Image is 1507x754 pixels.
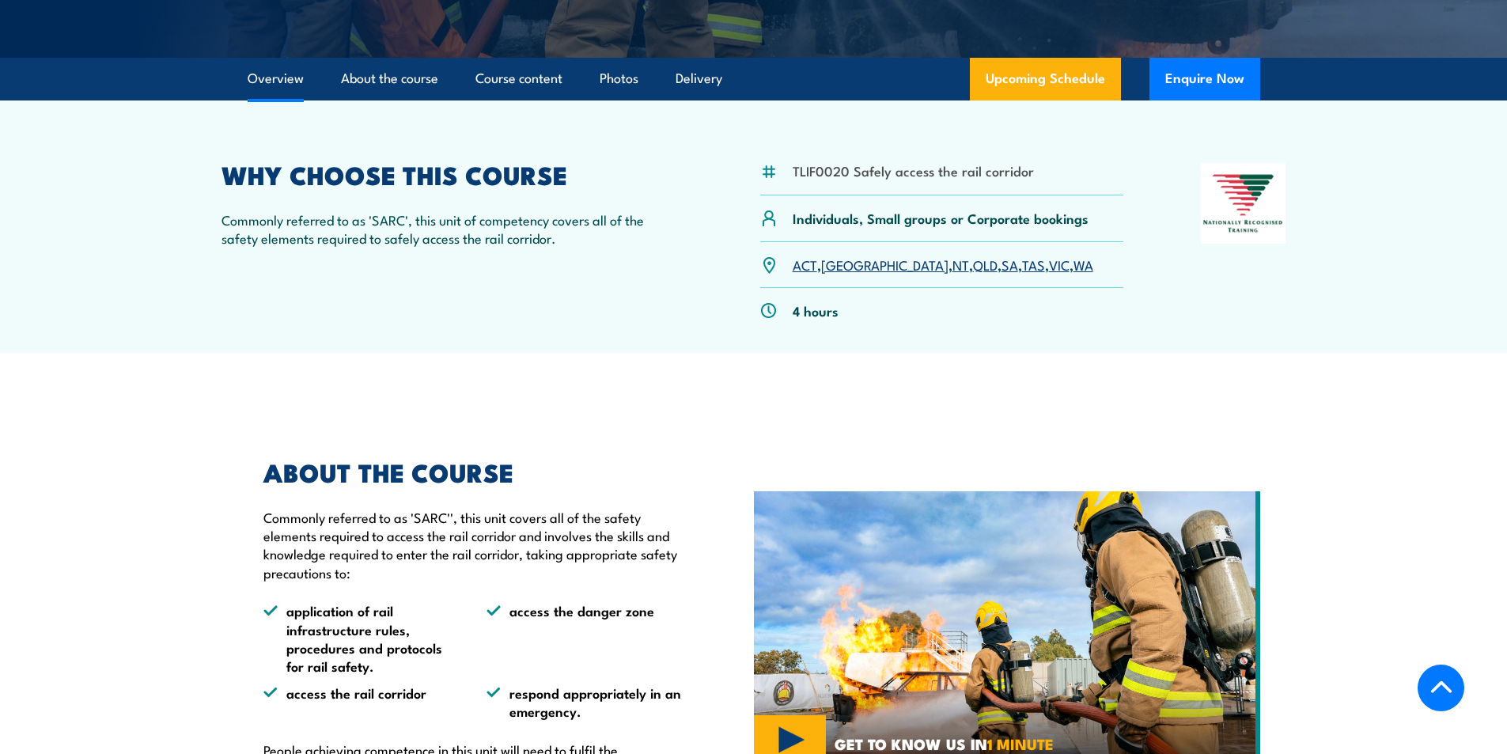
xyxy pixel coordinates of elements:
a: Course content [475,58,562,100]
a: Photos [600,58,638,100]
span: GET TO KNOW US IN [835,737,1054,751]
a: VIC [1049,255,1070,274]
a: Upcoming Schedule [970,58,1121,100]
button: Enquire Now [1149,58,1260,100]
a: TAS [1022,255,1045,274]
a: About the course [341,58,438,100]
a: [GEOGRAPHIC_DATA] [821,255,949,274]
li: access the rail corridor [263,684,458,721]
li: TLIF0020 Safely access the rail corridor [793,161,1034,180]
a: Delivery [676,58,722,100]
a: ACT [793,255,817,274]
a: SA [1002,255,1018,274]
p: 4 hours [793,301,839,320]
li: access the danger zone [487,601,681,676]
a: QLD [973,255,998,274]
a: Overview [248,58,304,100]
a: NT [952,255,969,274]
p: Commonly referred to as 'SARC', this unit of competency covers all of the safety elements require... [222,210,683,248]
h2: WHY CHOOSE THIS COURSE [222,163,683,185]
a: WA [1073,255,1093,274]
h2: ABOUT THE COURSE [263,460,681,483]
p: Individuals, Small groups or Corporate bookings [793,209,1089,227]
p: , , , , , , , [793,256,1093,274]
li: application of rail infrastructure rules, procedures and protocols for rail safety. [263,601,458,676]
p: Commonly referred to as 'SARC'', this unit covers all of the safety elements required to access t... [263,508,681,582]
li: respond appropriately in an emergency. [487,684,681,721]
img: Nationally Recognised Training logo. [1201,163,1286,244]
